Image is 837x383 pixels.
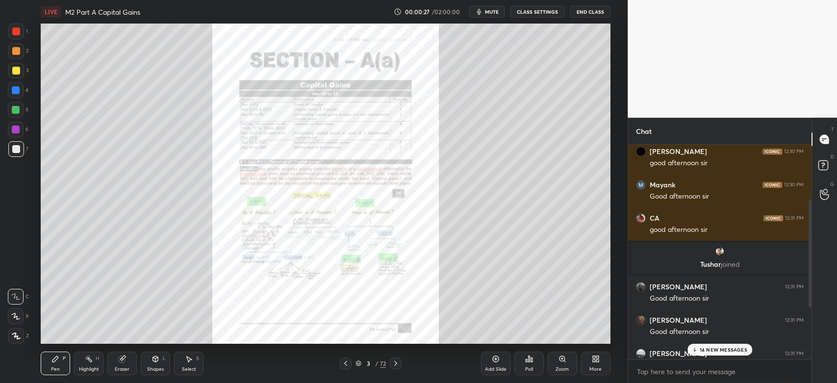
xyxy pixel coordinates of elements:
div: Good afternoon sir [650,294,804,304]
div: 4 [8,82,28,98]
span: joined [721,259,740,269]
p: G [830,180,834,188]
div: Select [182,367,196,372]
p: T [831,126,834,133]
div: S [196,356,199,361]
div: Z [8,328,29,344]
div: Highlight [79,367,99,372]
div: 3 [363,360,373,366]
div: good afternoon sir [650,158,804,168]
div: 12:31 PM [785,351,804,357]
div: P [63,356,66,361]
div: More [589,367,602,372]
img: 62926b773acf452eba01c796c3415993.jpg [636,147,646,156]
div: Good afternoon sir [650,327,804,337]
div: 1 [8,24,28,39]
div: 12:30 PM [784,149,804,154]
h6: [PERSON_NAME] [650,147,707,156]
h6: [PERSON_NAME] [650,316,707,325]
img: iconic-dark.1390631f.png [762,149,782,154]
p: Tushar [636,260,803,268]
div: X [8,308,29,324]
div: good afternoon sir [650,225,804,235]
p: 14 NEW MESSAGES [700,347,747,353]
div: 5 [8,102,28,118]
img: 91b02b8d58f541d58a81fcd44ea91e94.jpg [636,315,646,325]
div: grid [628,145,812,359]
p: Chat [628,118,659,144]
div: Pen [51,367,60,372]
div: 72 [380,359,386,368]
img: iconic-dark.1390631f.png [762,182,782,188]
div: Zoom [556,367,569,372]
div: 12:31 PM [785,317,804,323]
button: mute [469,6,505,18]
button: CLASS SETTINGS [510,6,564,18]
div: Good afternoon sir [650,192,804,202]
div: 12:31 PM [785,215,804,221]
img: iconic-dark.1390631f.png [763,215,783,221]
div: Shapes [147,367,164,372]
button: End Class [570,6,610,18]
img: 0c25e64eb9e04cb8a519bd9f6a965bcd.jpg [715,247,725,256]
h6: [PERSON_NAME] [650,349,707,358]
div: C [8,289,29,305]
div: 7 [8,141,28,157]
img: 201ed88a57924243a9693d334706f2d0.jpg [636,282,646,292]
img: 5a0d4fc561a1460e8e53b5cd26d6736d.jpg [636,349,646,358]
div: H [96,356,99,361]
p: D [831,153,834,160]
img: 562e74c712064ef1b7085d4649ad5a86.jpg [636,213,646,223]
h4: M2 Part A Capital Gains [65,7,140,17]
div: 2 [8,43,28,59]
h6: [PERSON_NAME] [650,282,707,291]
div: Poll [525,367,533,372]
div: / [375,360,378,366]
div: 6 [8,122,28,137]
div: 3 [8,63,28,78]
span: mute [485,8,499,15]
img: 3 [636,180,646,190]
div: LIVE [41,6,61,18]
h6: CA [650,214,659,223]
h6: Mayank [650,180,675,189]
div: Eraser [115,367,129,372]
div: 12:30 PM [784,182,804,188]
div: L [163,356,166,361]
div: 12:31 PM [785,284,804,290]
div: Add Slide [485,367,507,372]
